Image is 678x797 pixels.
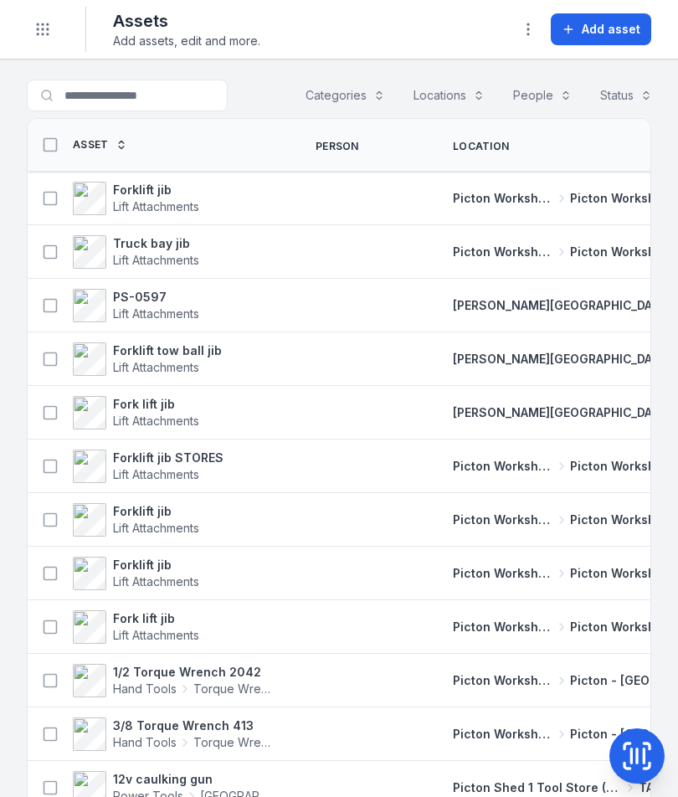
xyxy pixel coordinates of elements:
span: Add assets, edit and more. [113,33,260,49]
span: Picton - [GEOGRAPHIC_DATA] [570,672,670,689]
span: Add asset [582,21,640,38]
a: Picton Workshops & BaysPicton Workshop 1 [453,565,670,582]
span: Location [453,140,509,153]
strong: Forklift jib [113,557,199,573]
span: Lift Attachments [113,253,199,267]
a: PS-0597Lift Attachments [73,289,199,322]
a: Asset [73,138,127,152]
a: Picton Workshops & BaysPicton - [GEOGRAPHIC_DATA] [453,726,670,743]
h2: Assets [113,9,260,33]
span: Picton Workshop 1 [570,619,670,635]
span: Asset [73,138,109,152]
a: [PERSON_NAME][GEOGRAPHIC_DATA] [453,351,670,368]
a: Forklift jib STORESLift Attachments [73,450,223,483]
a: Picton Workshops & BaysPicton Workshop 1 [453,458,670,475]
span: Picton Workshop 1 [570,458,670,475]
span: Lift Attachments [113,467,199,481]
button: Status [589,80,663,111]
span: Picton Workshop 1 [570,512,670,528]
a: Fork lift jibLift Attachments [73,610,199,644]
a: Picton Shed 1 Tool Store (Storage)TA44 [453,779,670,796]
span: Picton Workshops & Bays [453,619,553,635]
strong: Forklift jib [113,182,199,198]
span: Hand Tools [113,734,177,751]
strong: Truck bay jib [113,235,199,252]
strong: Fork lift jib [113,610,199,627]
a: 3/8 Torque Wrench 413Hand ToolsTorque Wrench [73,717,275,751]
button: Locations [403,80,496,111]
span: Lift Attachments [113,574,199,589]
span: Lift Attachments [113,306,199,321]
span: Person [316,140,359,153]
span: Lift Attachments [113,360,199,374]
strong: 1/2 Torque Wrench 2042 [113,664,275,681]
a: Picton Workshops & BaysPicton - [GEOGRAPHIC_DATA] [453,672,670,689]
span: [PERSON_NAME][GEOGRAPHIC_DATA] [453,405,670,419]
span: Lift Attachments [113,521,199,535]
span: [PERSON_NAME][GEOGRAPHIC_DATA] [453,352,670,366]
button: Add asset [551,13,651,45]
strong: Forklift jib [113,503,199,520]
span: Torque Wrench [193,734,275,751]
span: Picton Workshop 2 [570,190,670,207]
a: Forklift jibLift Attachments [73,503,199,537]
strong: 12v caulking gun [113,771,275,788]
span: Picton - [GEOGRAPHIC_DATA] [570,726,670,743]
span: Torque Wrench [193,681,275,697]
strong: 3/8 Torque Wrench 413 [113,717,275,734]
span: Picton Shed 1 Tool Store (Storage) [453,779,622,796]
a: [PERSON_NAME][GEOGRAPHIC_DATA] [453,297,670,314]
button: People [502,80,583,111]
a: 1/2 Torque Wrench 2042Hand ToolsTorque Wrench [73,664,275,697]
span: Picton Workshops & Bays [453,244,553,260]
a: Picton Workshops & BaysPicton Workshop 1 [453,244,670,260]
a: Forklift jibLift Attachments [73,557,199,590]
span: Lift Attachments [113,199,199,213]
span: Picton Workshops & Bays [453,726,553,743]
span: [PERSON_NAME][GEOGRAPHIC_DATA] [453,298,670,312]
a: Fork lift jibLift Attachments [73,396,199,429]
span: Picton Workshop 1 [570,244,670,260]
span: Picton Workshops & Bays [453,672,553,689]
span: Picton Workshops & Bays [453,512,553,528]
strong: Forklift tow ball jib [113,342,222,359]
strong: PS-0597 [113,289,199,306]
a: Picton Workshops & BaysPicton Workshop 1 [453,512,670,528]
span: Lift Attachments [113,414,199,428]
span: Picton Workshops & Bays [453,458,553,475]
span: Hand Tools [113,681,177,697]
span: TA44 [639,779,670,796]
span: Lift Attachments [113,628,199,642]
span: Picton Workshop 1 [570,565,670,582]
a: Picton Workshops & BaysPicton Workshop 1 [453,619,670,635]
a: Picton Workshops & BaysPicton Workshop 2 [453,190,670,207]
a: Forklift jibLift Attachments [73,182,199,215]
strong: Fork lift jib [113,396,199,413]
span: Picton Workshops & Bays [453,565,553,582]
a: Forklift tow ball jibLift Attachments [73,342,222,376]
a: Truck bay jibLift Attachments [73,235,199,269]
button: Categories [295,80,396,111]
strong: Forklift jib STORES [113,450,223,466]
button: Toggle navigation [27,13,59,45]
a: [PERSON_NAME][GEOGRAPHIC_DATA] [453,404,670,421]
span: Picton Workshops & Bays [453,190,553,207]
